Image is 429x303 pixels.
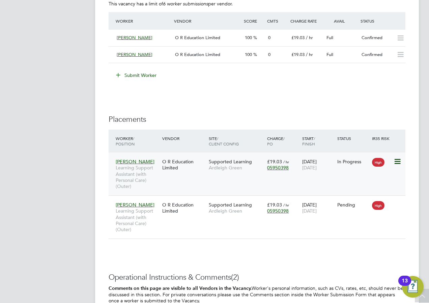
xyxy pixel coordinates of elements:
[245,35,252,40] span: 100
[245,52,252,57] span: 100
[402,281,408,290] div: 13
[372,201,384,210] span: High
[302,136,315,146] span: / Finish
[306,52,313,57] span: / hr
[114,155,405,161] a: [PERSON_NAME]Learning Support Assistant (with Personal Care) (Outer)O R Education LimitedSupporte...
[109,115,405,125] h3: Placements
[326,52,333,57] span: Full
[117,52,152,57] span: [PERSON_NAME]
[116,202,154,208] span: [PERSON_NAME]
[265,15,289,27] div: Cmts
[302,208,317,214] span: [DATE]
[324,15,359,27] div: Avail
[267,136,285,146] span: / PO
[161,198,207,217] div: O R Education Limited
[336,132,371,144] div: Status
[337,202,369,208] div: Pending
[291,35,305,40] span: £19.03
[291,52,305,57] span: £19.03
[267,159,282,165] span: £19.03
[161,155,207,174] div: O R Education Limited
[289,15,324,27] div: Charge Rate
[372,158,384,167] span: High
[265,132,301,150] div: Charge
[209,202,252,208] span: Supported Learning
[172,15,242,27] div: Vendor
[359,49,394,60] div: Confirmed
[301,198,336,217] div: [DATE]
[175,52,220,57] span: O R Education Limited
[109,273,405,282] h3: Operational Instructions & Comments
[209,136,239,146] span: / Client Config
[306,35,313,40] span: / hr
[114,15,172,27] div: Worker
[268,35,270,40] span: 0
[337,159,369,165] div: In Progress
[268,52,270,57] span: 0
[267,165,289,171] span: 05950398
[301,155,336,174] div: [DATE]
[111,70,162,81] button: Submit Worker
[370,132,394,144] div: IR35 Risk
[231,273,239,282] span: (2)
[283,202,289,208] span: / hr
[267,202,282,208] span: £19.03
[242,15,265,27] div: Score
[116,159,154,165] span: [PERSON_NAME]
[283,159,289,164] span: / hr
[163,1,208,7] em: 6 worker submissions
[326,35,333,40] span: Full
[161,132,207,144] div: Vendor
[302,165,317,171] span: [DATE]
[116,136,135,146] span: / Position
[301,132,336,150] div: Start
[402,276,424,298] button: Open Resource Center, 13 new notifications
[114,132,161,150] div: Worker
[209,208,264,214] span: Ardleigh Green
[114,198,405,204] a: [PERSON_NAME]Learning Support Assistant (with Personal Care) (Outer)O R Education LimitedSupporte...
[209,165,264,171] span: Ardleigh Green
[267,208,289,214] span: 05950398
[207,132,265,150] div: Site
[117,35,152,40] span: [PERSON_NAME]
[209,159,252,165] span: Supported Learning
[359,32,394,44] div: Confirmed
[359,15,405,27] div: Status
[116,208,159,232] span: Learning Support Assistant (with Personal Care) (Outer)
[116,165,159,189] span: Learning Support Assistant (with Personal Care) (Outer)
[175,35,220,40] span: O R Education Limited
[109,285,252,291] b: Comments on this page are visible to all Vendors in the Vacancy.
[109,1,405,7] p: This vacancy has a limit of per vendor.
